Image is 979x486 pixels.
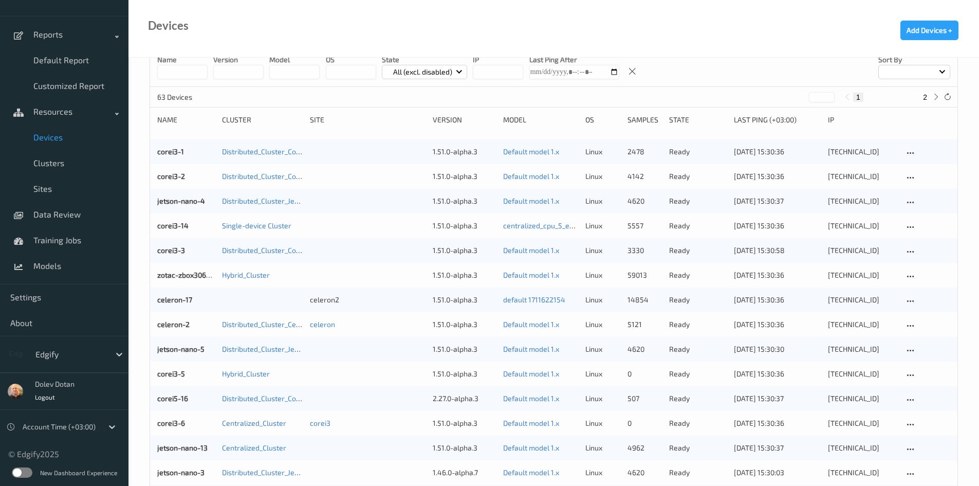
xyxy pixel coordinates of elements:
p: 63 Devices [157,92,234,102]
a: Distributed_Cluster_Corei3 [222,147,309,156]
p: ready [669,319,727,330]
p: Sort by [878,55,950,65]
p: ready [669,147,727,157]
p: linux [585,319,620,330]
a: Default model 1.x [503,147,559,156]
p: ready [669,467,727,478]
a: Distributed_Cluster_Celeron [222,320,313,329]
div: [TECHNICAL_ID] [828,319,897,330]
a: corei3-14 [157,221,189,230]
div: 1.51.0-alpha.3 [433,443,496,453]
a: default 1711622154 [503,295,565,304]
div: [TECHNICAL_ID] [828,467,897,478]
p: ready [669,418,727,428]
div: [DATE] 15:30:36 [734,147,820,157]
p: linux [585,245,620,256]
div: 1.51.0-alpha.3 [433,270,496,280]
div: [DATE] 15:30:36 [734,270,820,280]
div: Devices [148,21,189,31]
a: jetson-nano-3 [157,468,205,477]
button: 1 [853,93,863,102]
p: linux [585,221,620,231]
div: [DATE] 15:30:37 [734,196,820,206]
a: corei3 [310,419,330,427]
div: 1.51.0-alpha.3 [433,221,496,231]
a: Default model 1.x [503,271,559,279]
div: 1.51.0-alpha.3 [433,147,496,157]
a: jetson-nano-4 [157,196,205,205]
div: [DATE] 15:30:37 [734,393,820,404]
p: version [213,55,264,65]
a: centralized_cpu_5_epochs [DATE] 06:59 [DATE] 03:59 Auto Save [503,221,710,230]
p: ready [669,245,727,256]
div: [TECHNICAL_ID] [828,196,897,206]
p: ready [669,344,727,354]
a: Hybrid_Cluster [222,369,270,378]
div: 3330 [627,245,662,256]
a: corei3-6 [157,419,185,427]
p: linux [585,196,620,206]
p: ready [669,295,727,305]
a: corei5-16 [157,394,188,403]
p: linux [585,467,620,478]
p: All (excl. disabled) [390,67,456,77]
div: 1.51.0-alpha.3 [433,319,496,330]
p: State [382,55,468,65]
a: Distributed_Cluster_JetsonNano [222,196,326,205]
a: Default model 1.x [503,394,559,403]
div: [TECHNICAL_ID] [828,147,897,157]
div: [DATE] 15:30:36 [734,418,820,428]
div: 1.51.0-alpha.3 [433,196,496,206]
a: celeron-17 [157,295,192,304]
div: OS [585,115,620,125]
div: [DATE] 15:30:36 [734,295,820,305]
div: 4962 [627,443,662,453]
div: Name [157,115,215,125]
p: OS [326,55,376,65]
div: [TECHNICAL_ID] [828,295,897,305]
p: ready [669,196,727,206]
div: [TECHNICAL_ID] [828,393,897,404]
a: celeron-2 [157,320,190,329]
div: 1.51.0-alpha.3 [433,369,496,379]
a: Centralized_Cluster [222,419,286,427]
div: 1.51.0-alpha.3 [433,171,496,182]
a: jetson-nano-5 [157,345,205,353]
p: linux [585,418,620,428]
div: [TECHNICAL_ID] [828,245,897,256]
div: [TECHNICAL_ID] [828,270,897,280]
div: 1.51.0-alpha.3 [433,245,496,256]
div: Cluster [222,115,303,125]
div: Site [310,115,425,125]
a: corei3-2 [157,172,185,181]
div: 2.27.0-alpha.3 [433,393,496,404]
a: corei3-3 [157,246,185,255]
p: linux [585,393,620,404]
div: 4142 [627,171,662,182]
p: ready [669,443,727,453]
div: [DATE] 15:30:37 [734,443,820,453]
a: Distributed_Cluster_Corei3 [222,246,309,255]
div: 1.51.0-alpha.3 [433,418,496,428]
a: celeron [310,320,335,329]
div: 507 [627,393,662,404]
p: Last Ping After [529,55,619,65]
p: linux [585,270,620,280]
div: 4620 [627,467,662,478]
div: 0 [627,418,662,428]
a: Distributed_Cluster_JetsonNano [222,468,326,477]
a: Distributed_Cluster_JetsonNano [222,345,326,353]
div: 0 [627,369,662,379]
p: ready [669,270,727,280]
div: [DATE] 15:30:36 [734,369,820,379]
p: linux [585,443,620,453]
div: [TECHNICAL_ID] [828,221,897,231]
div: 5557 [627,221,662,231]
div: version [433,115,496,125]
p: model [269,55,320,65]
div: 4620 [627,344,662,354]
a: Default model 1.x [503,443,559,452]
a: Default model 1.x [503,419,559,427]
a: Distributed_Cluster_Corei3 [222,172,309,181]
div: 2478 [627,147,662,157]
